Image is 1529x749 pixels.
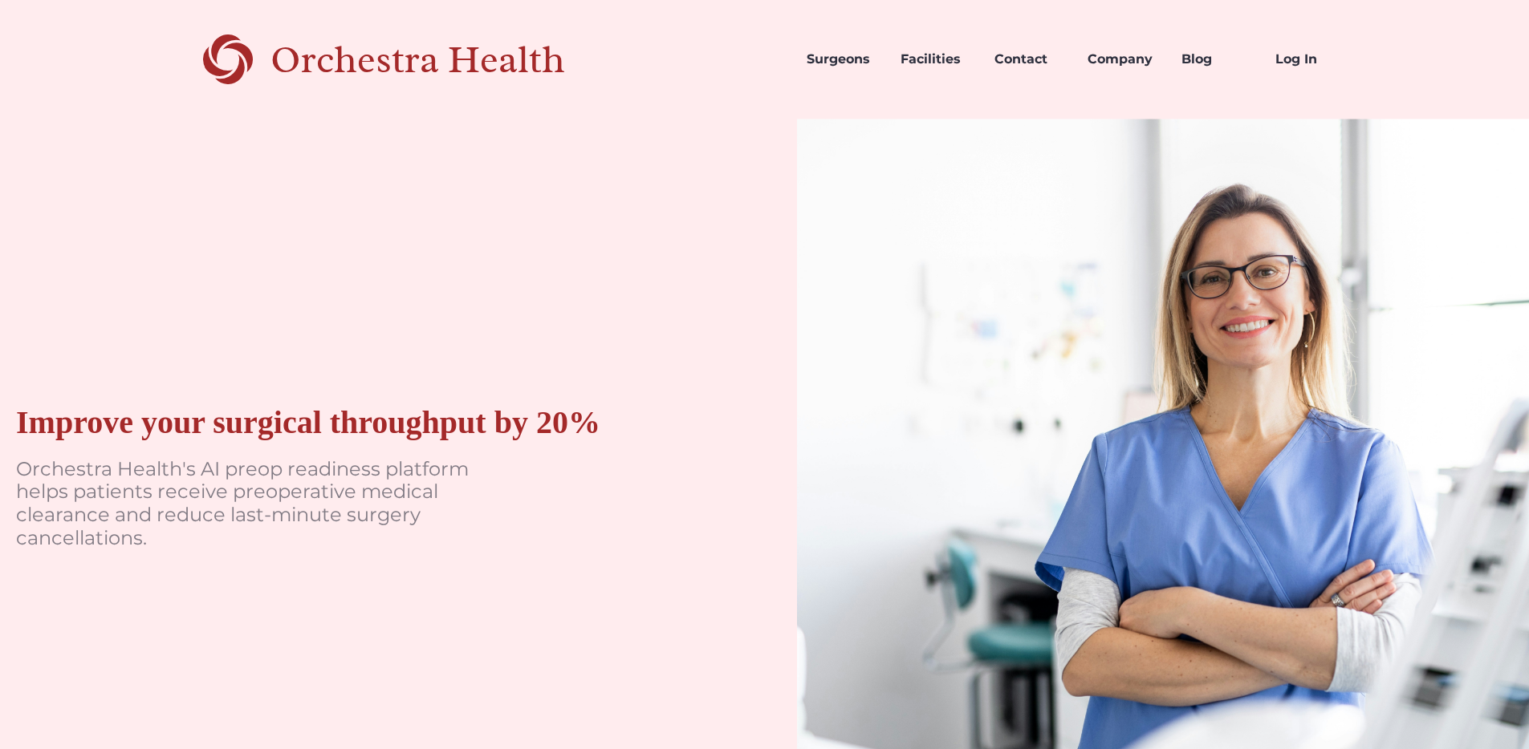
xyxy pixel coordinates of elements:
[173,32,621,87] a: home
[794,32,888,87] a: Surgeons
[1169,32,1263,87] a: Blog
[16,403,600,442] div: Improve your surgical throughput by 20%
[888,32,982,87] a: Facilities
[1263,32,1356,87] a: Log In
[982,32,1076,87] a: Contact
[1075,32,1169,87] a: Company
[270,43,621,76] div: Orchestra Health
[16,458,498,550] p: Orchestra Health's AI preop readiness platform helps patients receive preoperative medical cleara...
